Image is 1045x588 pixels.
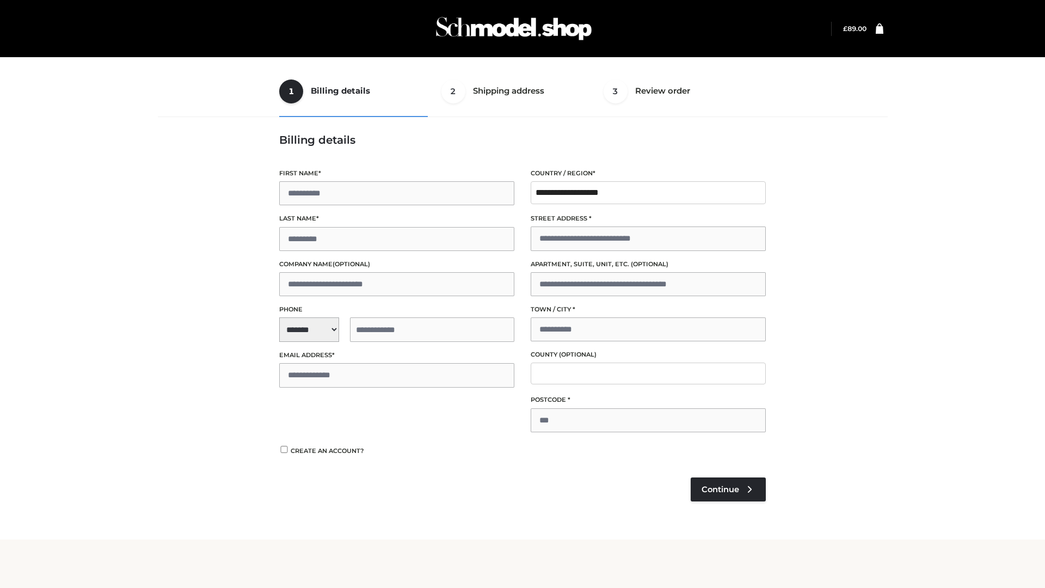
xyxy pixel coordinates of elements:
[432,7,595,50] img: Schmodel Admin 964
[279,350,514,360] label: Email address
[279,133,766,146] h3: Billing details
[279,446,289,453] input: Create an account?
[702,485,739,494] span: Continue
[279,213,514,224] label: Last name
[843,24,847,33] span: £
[843,24,866,33] bdi: 89.00
[279,304,514,315] label: Phone
[531,259,766,269] label: Apartment, suite, unit, etc.
[691,477,766,501] a: Continue
[631,260,668,268] span: (optional)
[531,395,766,405] label: Postcode
[279,168,514,179] label: First name
[843,24,866,33] a: £89.00
[531,350,766,360] label: County
[279,259,514,269] label: Company name
[559,351,597,358] span: (optional)
[291,447,364,455] span: Create an account?
[531,213,766,224] label: Street address
[531,168,766,179] label: Country / Region
[333,260,370,268] span: (optional)
[531,304,766,315] label: Town / City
